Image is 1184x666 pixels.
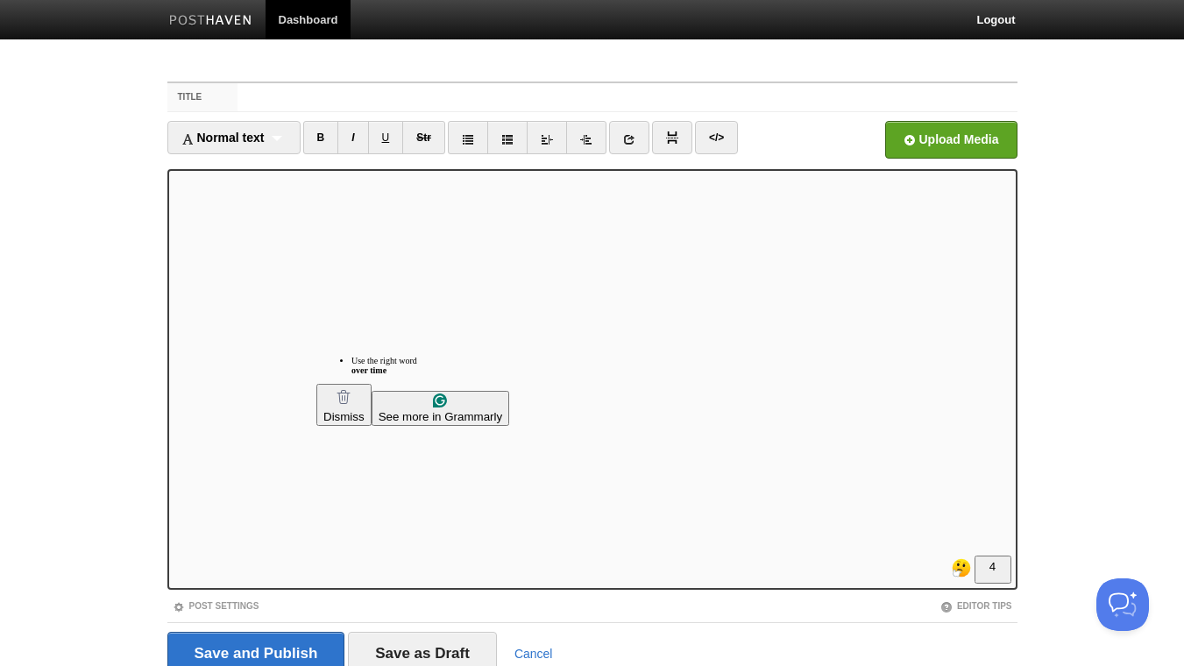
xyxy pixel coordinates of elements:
del: Str [416,131,431,144]
iframe: Help Scout Beacon - Open [1096,578,1149,631]
a: U [368,121,404,154]
a: Post Settings [173,601,259,611]
label: Title [167,83,238,111]
a: Editor Tips [940,601,1012,611]
a: B [303,121,339,154]
a: I [337,121,368,154]
a: Str [402,121,445,154]
span: Normal text [181,131,265,145]
img: Posthaven-bar [169,15,252,28]
img: pagebreak-icon.png [666,131,678,144]
a: </> [695,121,738,154]
a: Cancel [514,647,553,661]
